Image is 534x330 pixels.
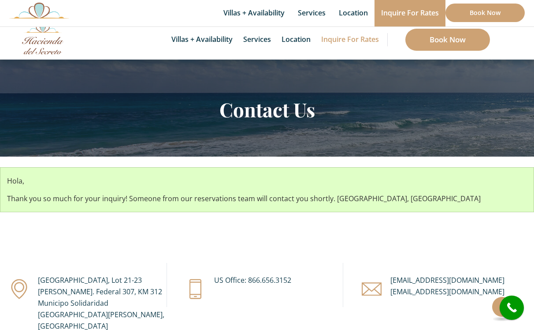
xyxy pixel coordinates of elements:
[502,298,522,318] i: call
[214,274,349,286] div: US Office: 866.656.3152
[22,22,64,54] img: Awesome Logo
[445,4,525,22] a: Book Now
[390,274,525,297] div: [EMAIL_ADDRESS][DOMAIN_NAME] [EMAIL_ADDRESS][DOMAIN_NAME]
[239,20,275,60] a: Services
[7,174,527,187] p: Hola,
[9,2,69,19] img: Awesome Logo
[7,192,527,205] p: Thank you so much for your inquiry! Someone from our reservations team will contact you shortly. ...
[500,296,524,320] a: call
[317,20,383,60] a: Inquire for Rates
[167,20,237,60] a: Villas + Availability
[277,20,315,60] a: Location
[9,98,525,121] h2: Contact Us
[405,29,490,51] a: Book Now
